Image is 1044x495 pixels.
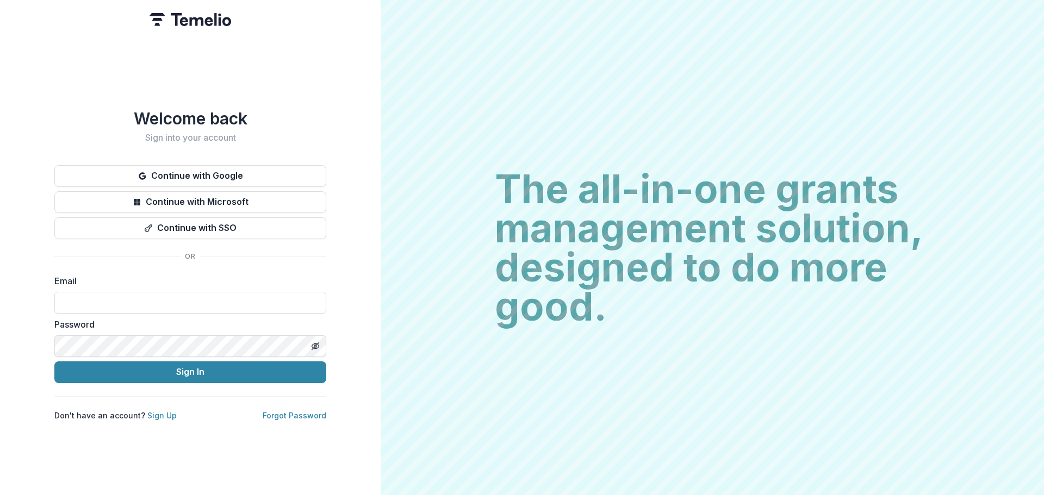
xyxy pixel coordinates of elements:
a: Sign Up [147,411,177,420]
p: Don't have an account? [54,410,177,421]
label: Password [54,318,320,331]
img: Temelio [150,13,231,26]
a: Forgot Password [263,411,326,420]
button: Continue with Google [54,165,326,187]
button: Sign In [54,361,326,383]
label: Email [54,274,320,287]
button: Continue with SSO [54,217,326,239]
h2: Sign into your account [54,133,326,143]
h1: Welcome back [54,109,326,128]
button: Continue with Microsoft [54,191,326,213]
button: Toggle password visibility [307,337,324,355]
